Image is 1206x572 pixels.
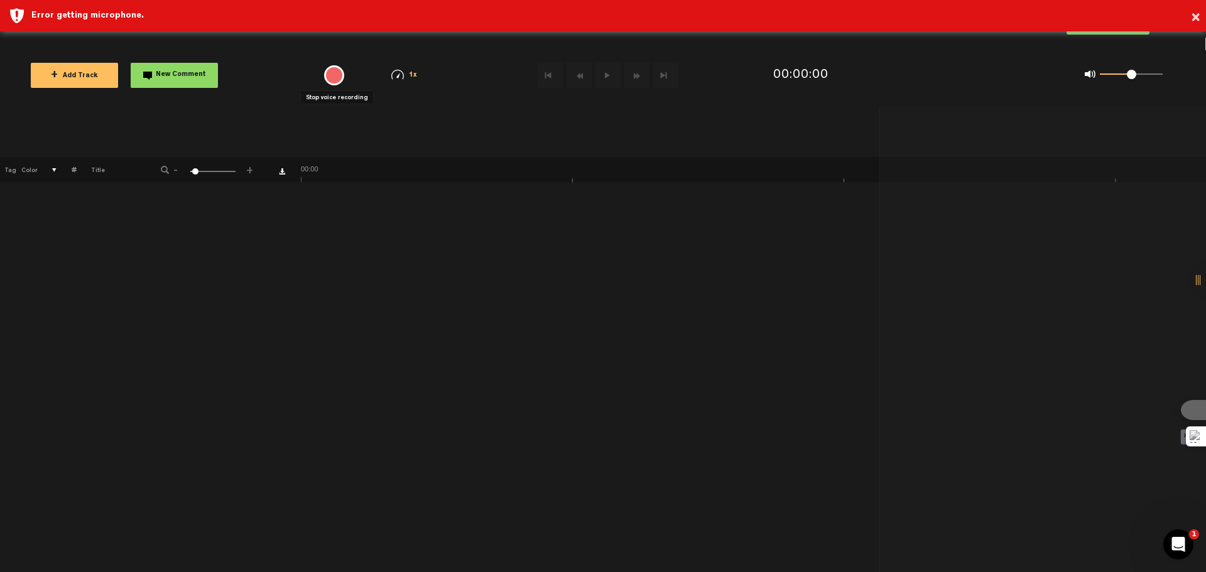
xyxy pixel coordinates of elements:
div: 1x [372,70,437,80]
span: 1x [409,72,418,79]
img: speedometer.svg [391,70,404,80]
th: # [57,157,77,182]
span: New Comment [156,72,206,78]
div: Error getting microphone. [31,9,1197,22]
button: Go to end [653,63,678,88]
th: Title [77,157,144,182]
span: Add Track [51,73,98,80]
button: × [1191,6,1200,31]
span: + [51,70,58,80]
div: {{ tooltip_message }} [324,65,344,85]
button: Go to beginning [538,63,563,88]
button: +Add Track [31,63,118,88]
a: Download comments [279,168,285,175]
button: Fast Forward [624,63,649,88]
span: 1 [1189,529,1199,539]
span: - [171,165,181,172]
iframe: Intercom live chat [1163,529,1193,559]
div: 00:00:00 [773,67,828,85]
button: New Comment [131,63,218,88]
span: + [245,165,255,172]
span: Stop voice recording [306,95,368,101]
button: Rewind [567,63,592,88]
th: Color [19,157,38,182]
